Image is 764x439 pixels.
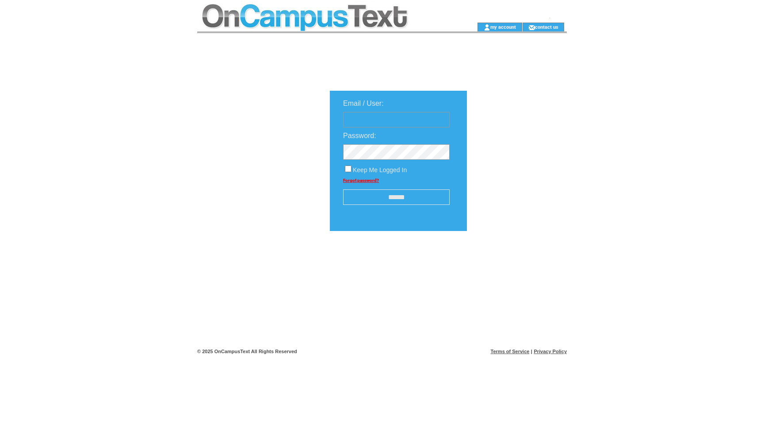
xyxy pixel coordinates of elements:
[528,24,535,31] img: contact_us_icon.gif;jsessionid=54319836EB22840C83A30A7AE5F33F42
[531,349,532,354] span: |
[484,24,490,31] img: account_icon.gif;jsessionid=54319836EB22840C83A30A7AE5F33F42
[534,349,567,354] a: Privacy Policy
[535,24,558,30] a: contact us
[343,178,379,183] a: Forgot password?
[343,132,376,139] span: Password:
[343,100,384,107] span: Email / User:
[491,349,530,354] a: Terms of Service
[197,349,297,354] span: © 2025 OnCampusText All Rights Reserved
[353,166,407,173] span: Keep Me Logged In
[493,253,537,264] img: transparent.png;jsessionid=54319836EB22840C83A30A7AE5F33F42
[490,24,516,30] a: my account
